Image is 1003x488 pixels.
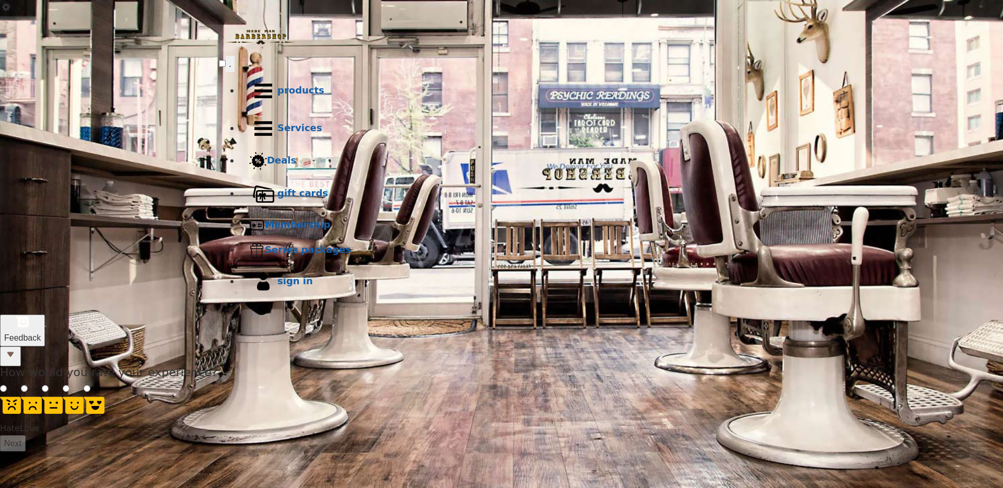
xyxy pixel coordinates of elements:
[249,114,277,143] img: Services
[265,244,351,255] b: Series packages
[249,180,277,208] img: Gift cards
[265,219,330,230] b: Membership
[249,217,265,233] img: Membership
[249,242,265,258] img: Series packages
[219,60,226,67] input: menu toggle
[240,263,784,300] a: sign insign in
[267,155,296,166] b: Deals
[249,152,267,170] img: Deals
[249,268,277,296] img: sign in
[229,59,231,69] span: .
[240,110,784,147] a: ServicesServices
[249,77,277,105] img: Products
[277,122,322,133] b: Services
[240,72,784,110] a: Productsproducts
[240,213,784,238] a: MembershipMembership
[240,147,784,175] a: DealsDeals
[4,333,41,342] span: Feedback
[240,175,784,213] a: Gift cardsgift cards
[240,238,784,263] a: Series packagesSeries packages
[277,188,328,199] b: gift cards
[219,20,302,54] img: Made Man Barbershop logo
[277,275,313,286] b: sign in
[277,85,324,96] b: products
[226,56,235,72] button: menu toggle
